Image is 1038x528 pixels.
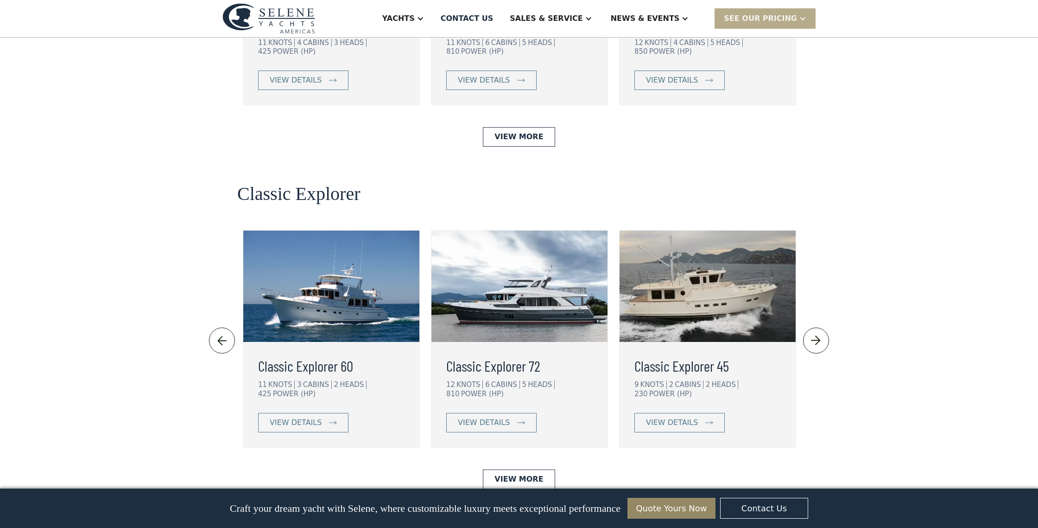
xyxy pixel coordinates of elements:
[646,75,698,86] div: view details
[446,354,593,377] a: Classic Explorer 72
[483,470,555,489] a: View More
[329,421,337,425] img: icon
[611,13,680,24] div: News & EVENTS
[673,39,678,47] div: 4
[258,380,267,389] div: 11
[634,71,725,90] a: view details
[270,75,322,86] div: view details
[258,39,267,47] div: 11
[446,380,455,389] div: 12
[705,421,713,425] img: icon
[517,78,525,82] img: icon
[528,39,555,47] div: HEADS
[669,380,674,389] div: 2
[485,380,490,389] div: 6
[491,39,520,47] div: CABINS
[649,47,692,56] div: POWER (HP)
[517,421,525,425] img: icon
[230,502,620,515] p: Craft your dream yacht with Selene, where customizable luxury meets exceptional performance
[522,39,527,47] div: 5
[329,78,337,82] img: icon
[510,13,582,24] div: Sales & Service
[297,380,302,389] div: 3
[485,39,490,47] div: 6
[491,380,520,389] div: CABINS
[808,333,823,348] img: icon
[456,380,483,389] div: KNOTS
[715,8,816,28] div: SEE Our Pricing
[720,498,808,519] a: Contact Us
[724,13,797,24] div: SEE Our Pricing
[268,380,295,389] div: KNOTS
[716,39,743,47] div: HEADS
[258,71,348,90] a: view details
[710,39,715,47] div: 5
[273,47,316,56] div: POWER (HP)
[222,3,315,33] img: logo
[634,47,648,56] div: 850
[461,47,504,56] div: POWER (HP)
[303,380,332,389] div: CABINS
[297,39,302,47] div: 4
[528,380,555,389] div: HEADS
[705,78,713,82] img: icon
[634,39,643,47] div: 12
[243,231,419,342] img: long range motor yachts
[458,417,510,428] div: view details
[483,127,555,147] a: View More
[258,390,272,398] div: 425
[268,39,295,47] div: KNOTS
[334,380,339,389] div: 2
[382,13,415,24] div: Yachts
[258,354,405,377] a: Classic Explorer 60
[258,47,272,56] div: 425
[649,390,692,398] div: POWER (HP)
[634,380,639,389] div: 9
[446,413,537,432] a: view details
[273,390,316,398] div: POWER (HP)
[446,71,537,90] a: view details
[645,39,671,47] div: KNOTS
[634,413,725,432] a: view details
[334,39,339,47] div: 3
[441,13,494,24] div: Contact US
[522,380,527,389] div: 5
[706,380,710,389] div: 2
[712,380,739,389] div: HEADS
[634,354,781,377] a: Classic Explorer 45
[237,184,361,204] h2: Classic Explorer
[340,39,367,47] div: HEADS
[456,39,483,47] div: KNOTS
[431,231,608,342] img: long range motor yachts
[461,390,504,398] div: POWER (HP)
[446,390,460,398] div: 810
[215,333,230,348] img: icon
[446,39,455,47] div: 11
[258,413,348,432] a: view details
[646,417,698,428] div: view details
[675,380,703,389] div: CABINS
[620,231,796,342] img: long range motor yachts
[634,390,648,398] div: 230
[270,417,322,428] div: view details
[679,39,708,47] div: CABINS
[627,498,715,519] a: Quote Yours Now
[458,75,510,86] div: view details
[340,380,367,389] div: HEADS
[303,39,332,47] div: CABINS
[446,47,460,56] div: 810
[640,380,667,389] div: KNOTS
